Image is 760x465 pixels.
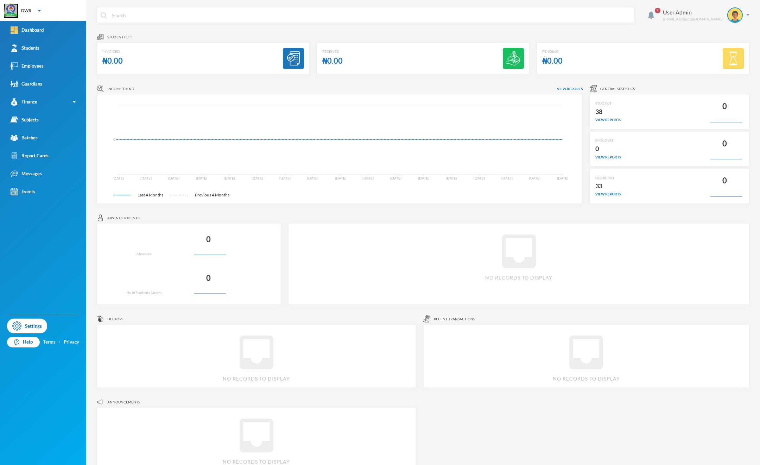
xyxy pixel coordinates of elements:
tspan: [DATE] [557,176,568,180]
img: logo [4,4,18,18]
span: No records to display [485,274,552,281]
span: Income Trend [107,86,134,92]
a: Settings [7,319,47,333]
div: view reports [595,117,621,122]
input: Search [111,7,630,23]
div: · [59,339,61,346]
div: 0 [722,174,727,188]
span: Absent students [107,215,139,221]
a: Invoiced₦0.00 [97,42,310,75]
i: inbox [234,413,279,458]
div: DWS [21,7,31,14]
tspan: [DATE] [474,176,485,180]
tspan: [DATE] [168,176,179,180]
div: ₦0.00 [102,54,123,68]
span: Last 4 Months [131,192,170,198]
span: Debtors [107,316,123,322]
div: No of Students Absent [126,290,162,295]
tspan: [DATE] [362,176,374,180]
img: STUDENT [728,8,742,22]
i: inbox [564,330,609,375]
tspan: [DATE] [307,176,318,180]
span: 4 [655,8,660,13]
div: 0 [722,100,727,113]
span: Recent Transactions [434,316,475,322]
tspan: [DATE] [335,176,346,180]
a: Terms [43,339,56,346]
div: Report Cards [11,152,49,159]
div: ₦0.00 [542,54,563,68]
div: GUARDIAN [595,175,621,181]
tspan: [DATE] [418,176,429,180]
div: 33 [595,181,621,192]
span: Previous 4 Months [188,192,236,198]
div: User Admin [663,8,722,17]
tspan: [DATE] [390,176,401,180]
div: Finance [11,98,37,106]
div: 38 [595,106,621,118]
div: STUDENT [595,101,621,106]
div: Received [322,49,343,54]
div: ₦0.00 [322,54,343,68]
div: 0 [206,271,211,285]
span: Student fees [107,34,132,40]
tspan: [DATE] [252,176,263,180]
div: Employees [11,62,44,70]
i: inbox [234,330,279,375]
div: Invoiced [102,49,123,54]
a: Pending₦0.00 [537,42,749,75]
div: Guardians [11,80,42,88]
span: No records to display [553,375,620,382]
span: General Statistics [600,86,635,92]
div: 0 [595,143,621,155]
div: Subjects [11,116,39,124]
a: Help [7,337,40,347]
tspan: [DATE] [501,176,513,180]
span: No records to display [223,375,290,382]
tspan: [DATE] [113,176,124,180]
div: 0 [722,137,727,151]
tspan: [DATE] [279,176,291,180]
tspan: [DATE] [446,176,457,180]
div: Dashboard [11,26,44,34]
div: 0 [206,233,211,246]
a: Privacy [64,339,79,346]
div: Events [11,188,35,195]
div: Students [11,44,39,52]
tspan: 0 [113,137,115,142]
div: Messages [11,170,42,177]
tspan: [DATE] [196,176,207,180]
tspan: [DATE] [224,176,235,180]
div: view reports [595,191,621,197]
tspan: [DATE] [529,176,540,180]
div: Batches [11,134,38,142]
div: Pending [542,49,563,54]
tspan: [DATE] [140,176,152,180]
div: [EMAIL_ADDRESS][DOMAIN_NAME] [663,17,722,22]
div: view reports [595,155,621,160]
img: search [101,12,107,19]
div: Absences [137,251,151,257]
span: View reports [557,86,583,92]
span: Announcements [107,400,140,405]
div: EMPLOYEE [595,138,621,143]
i: inbox [496,229,541,274]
